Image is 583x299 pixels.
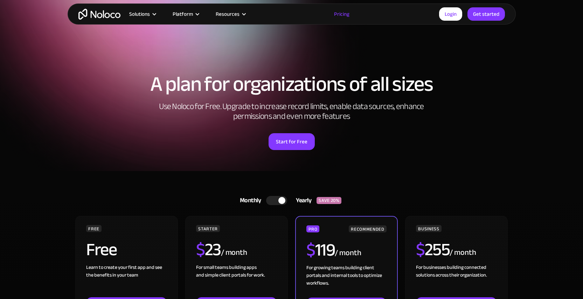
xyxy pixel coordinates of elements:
[349,225,386,232] div: RECOMMENDED
[439,7,462,21] a: Login
[450,247,476,258] div: / month
[86,264,167,297] div: Learn to create your first app and see the benefits in your team ‍
[75,74,509,95] h1: A plan for organizations of all sizes
[287,195,317,206] div: Yearly
[269,133,315,150] a: Start for Free
[78,9,120,20] a: home
[120,9,164,19] div: Solutions
[306,264,386,298] div: For growing teams building client portals and internal tools to optimize workflows.
[317,197,341,204] div: SAVE 20%
[416,225,441,232] div: BUSINESS
[306,225,319,232] div: PRO
[416,264,497,297] div: For businesses building connected solutions across their organization. ‍
[196,264,277,297] div: For small teams building apps and simple client portals for work. ‍
[196,225,220,232] div: STARTER
[216,9,240,19] div: Resources
[86,241,117,258] h2: Free
[467,7,505,21] a: Get started
[335,247,361,259] div: / month
[196,233,205,266] span: $
[416,241,450,258] h2: 255
[152,102,432,121] h2: Use Noloco for Free. Upgrade to increase record limits, enable data sources, enhance permissions ...
[173,9,193,19] div: Platform
[86,225,102,232] div: FREE
[231,195,266,206] div: Monthly
[325,9,358,19] a: Pricing
[306,233,315,266] span: $
[306,241,335,259] h2: 119
[221,247,247,258] div: / month
[207,9,254,19] div: Resources
[129,9,150,19] div: Solutions
[196,241,221,258] h2: 23
[164,9,207,19] div: Platform
[416,233,425,266] span: $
